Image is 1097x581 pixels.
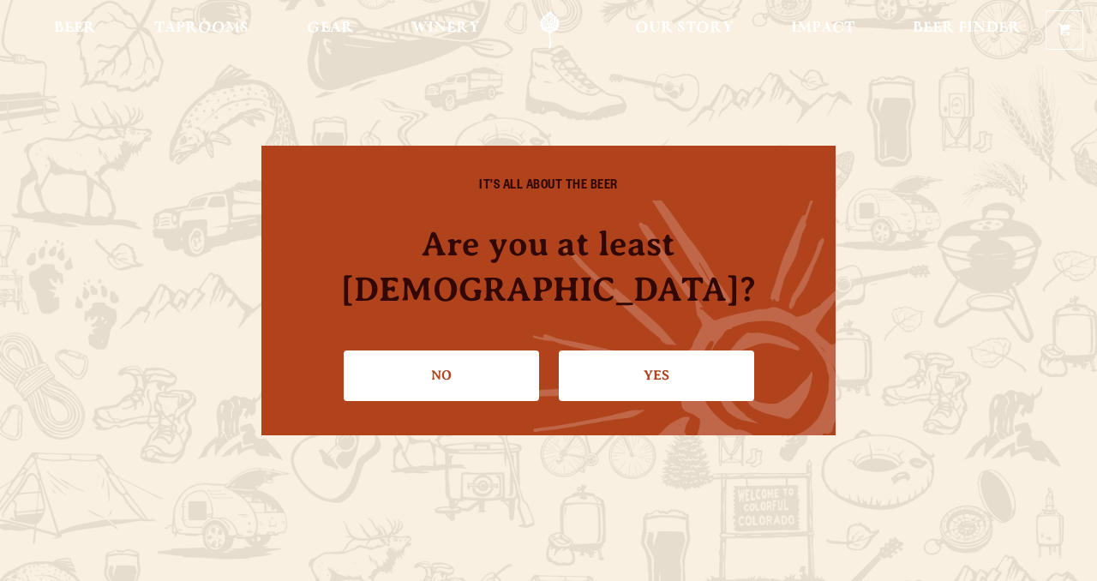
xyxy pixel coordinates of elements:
a: Our Story [624,11,745,50]
span: Gear [307,21,354,35]
h4: Are you at least [DEMOGRAPHIC_DATA]? [296,221,801,312]
a: Beer Finder [902,11,1032,50]
a: No [344,350,539,400]
a: Impact [780,11,866,50]
a: Confirm I'm 21 or older [559,350,754,400]
a: Beer [43,11,107,50]
a: Winery [400,11,491,50]
span: Impact [791,21,854,35]
a: Odell Home [518,11,582,50]
a: Gear [296,11,365,50]
span: Beer [54,21,96,35]
span: Beer Finder [913,21,1021,35]
a: Taprooms [143,11,260,50]
span: Winery [411,21,480,35]
span: Taprooms [154,21,249,35]
h6: IT'S ALL ABOUT THE BEER [296,180,801,195]
span: Our Story [635,21,734,35]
